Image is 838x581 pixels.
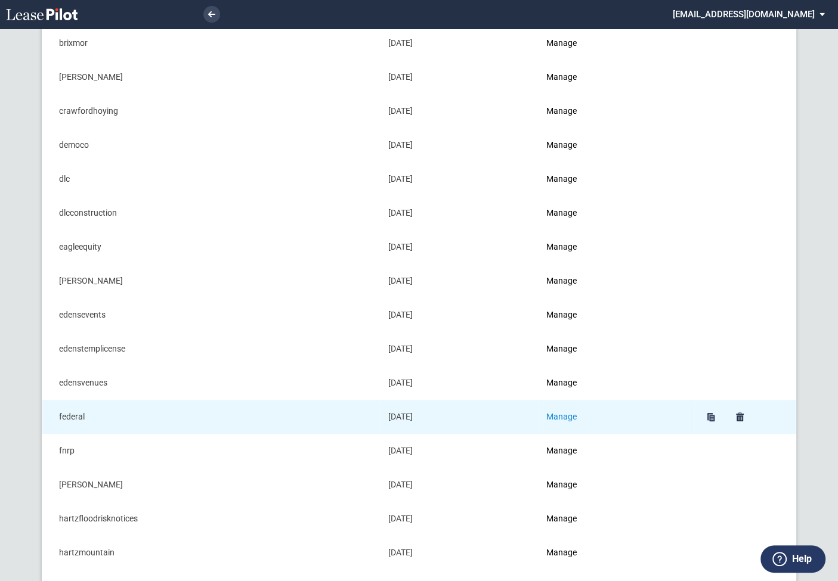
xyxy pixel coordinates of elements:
[546,208,577,218] a: Manage
[380,468,538,502] td: [DATE]
[792,551,812,567] label: Help
[380,264,538,298] td: [DATE]
[42,502,380,536] td: hartzfloodrisknotices
[42,536,380,570] td: hartzmountain
[380,400,538,434] td: [DATE]
[546,174,577,184] a: Manage
[380,502,538,536] td: [DATE]
[546,242,577,251] a: Manage
[546,480,577,489] a: Manage
[546,276,577,285] a: Manage
[380,196,538,230] td: [DATE]
[546,514,577,523] a: Manage
[546,140,577,150] a: Manage
[380,230,538,264] td: [DATE]
[380,128,538,162] td: [DATE]
[546,548,577,557] a: Manage
[380,536,538,570] td: [DATE]
[546,72,577,82] a: Manage
[380,60,538,94] td: [DATE]
[380,332,538,366] td: [DATE]
[731,409,748,425] a: Delete federal
[380,162,538,196] td: [DATE]
[380,298,538,332] td: [DATE]
[42,128,380,162] td: democo
[42,264,380,298] td: [PERSON_NAME]
[42,400,380,434] td: federal
[546,412,577,421] a: Manage
[42,230,380,264] td: eagleequity
[546,38,577,48] a: Manage
[380,26,538,60] td: [DATE]
[42,298,380,332] td: edensevents
[760,545,825,573] button: Help
[546,310,577,319] a: Manage
[380,94,538,128] td: [DATE]
[380,366,538,400] td: [DATE]
[42,332,380,366] td: edenstemplicense
[42,366,380,400] td: edensvenues
[42,162,380,196] td: dlc
[380,434,538,468] td: [DATE]
[546,378,577,387] a: Manage
[42,94,380,128] td: crawfordhoying
[546,446,577,455] a: Manage
[42,434,380,468] td: fnrp
[42,468,380,502] td: [PERSON_NAME]
[42,60,380,94] td: [PERSON_NAME]
[546,344,577,353] a: Manage
[546,106,577,116] a: Manage
[42,196,380,230] td: dlcconstruction
[703,409,719,425] a: Duplicate federal
[42,26,380,60] td: brixmor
